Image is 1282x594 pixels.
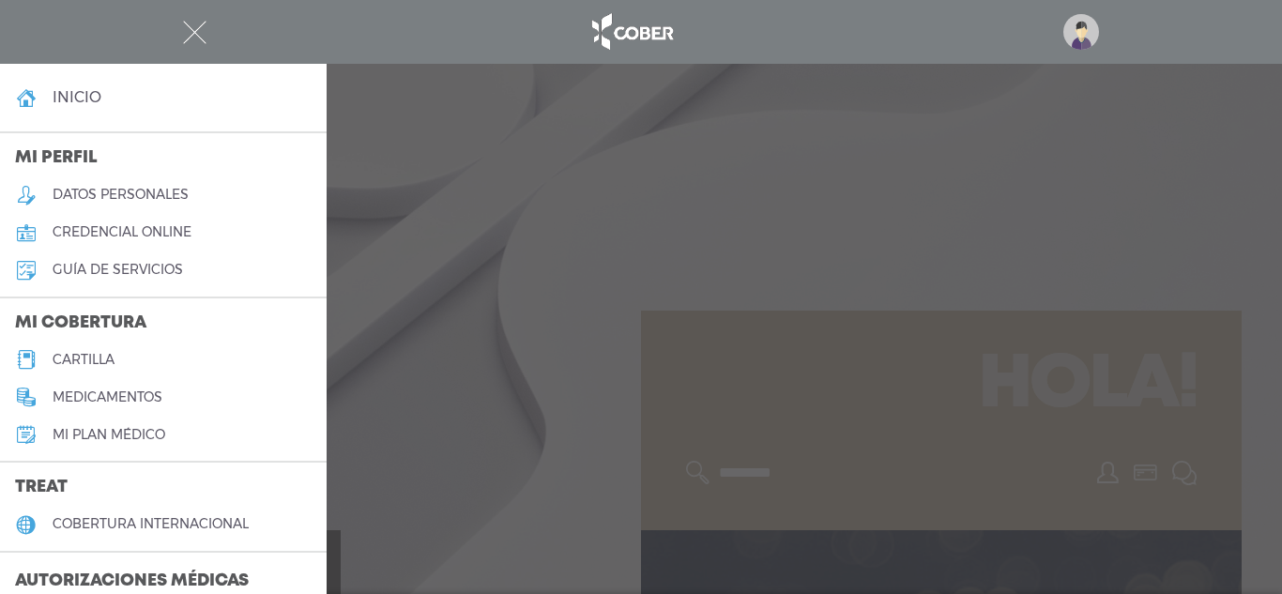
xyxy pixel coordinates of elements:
[53,352,114,368] h5: cartilla
[53,88,101,106] h4: inicio
[582,9,680,54] img: logo_cober_home-white.png
[53,389,162,405] h5: medicamentos
[53,187,189,203] h5: datos personales
[183,21,206,44] img: Cober_menu-close-white.svg
[53,516,249,532] h5: cobertura internacional
[1063,14,1099,50] img: profile-placeholder.svg
[53,427,165,443] h5: Mi plan médico
[53,262,183,278] h5: guía de servicios
[53,224,191,240] h5: credencial online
